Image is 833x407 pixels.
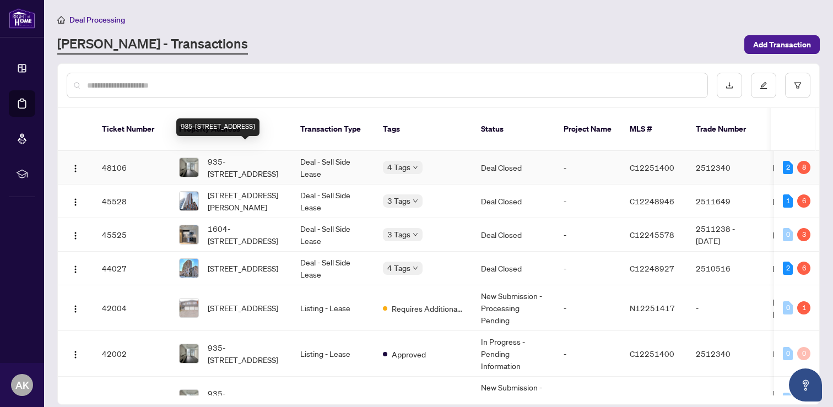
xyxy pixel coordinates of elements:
[208,155,283,180] span: 935-[STREET_ADDRESS]
[472,151,555,184] td: Deal Closed
[794,82,802,89] span: filter
[387,194,410,207] span: 3 Tags
[69,15,125,25] span: Deal Processing
[687,151,764,184] td: 2512340
[291,218,374,252] td: Deal - Sell Side Lease
[783,393,793,406] div: 0
[208,189,283,213] span: [STREET_ADDRESS][PERSON_NAME]
[67,159,84,176] button: Logo
[392,302,463,314] span: Requires Additional Docs
[180,344,198,363] img: thumbnail-img
[15,377,29,393] span: AK
[783,301,793,314] div: 0
[71,305,80,313] img: Logo
[753,36,811,53] span: Add Transaction
[783,161,793,174] div: 2
[93,184,170,218] td: 45528
[413,232,418,237] span: down
[387,262,410,274] span: 4 Tags
[555,285,621,331] td: -
[630,349,674,359] span: C12251400
[555,331,621,377] td: -
[687,184,764,218] td: 2511649
[630,394,674,404] span: C12186097
[472,108,555,151] th: Status
[687,218,764,252] td: 2511238 - [DATE]
[291,331,374,377] td: Listing - Lease
[555,218,621,252] td: -
[783,228,793,241] div: 0
[170,108,291,151] th: Property Address
[555,108,621,151] th: Project Name
[71,164,80,173] img: Logo
[71,198,80,207] img: Logo
[180,259,198,278] img: thumbnail-img
[797,262,810,275] div: 6
[291,108,374,151] th: Transaction Type
[67,192,84,210] button: Logo
[472,252,555,285] td: Deal Closed
[291,184,374,218] td: Deal - Sell Side Lease
[413,165,418,170] span: down
[630,263,674,273] span: C12248927
[687,252,764,285] td: 2510516
[744,35,820,54] button: Add Transaction
[687,285,764,331] td: -
[783,347,793,360] div: 0
[717,73,742,98] button: download
[783,262,793,275] div: 2
[797,301,810,314] div: 1
[797,228,810,241] div: 3
[93,108,170,151] th: Ticket Number
[208,262,278,274] span: [STREET_ADDRESS]
[291,285,374,331] td: Listing - Lease
[472,184,555,218] td: Deal Closed
[555,252,621,285] td: -
[374,108,472,151] th: Tags
[67,259,84,277] button: Logo
[93,331,170,377] td: 42002
[783,194,793,208] div: 1
[180,158,198,177] img: thumbnail-img
[413,198,418,204] span: down
[797,194,810,208] div: 6
[208,302,278,314] span: [STREET_ADDRESS]
[472,218,555,252] td: Deal Closed
[392,394,463,406] span: Requires Additional Docs
[67,299,84,317] button: Logo
[208,223,283,247] span: 1604-[STREET_ADDRESS]
[387,161,410,173] span: 4 Tags
[180,299,198,317] img: thumbnail-img
[789,368,822,401] button: Open asap
[630,162,674,172] span: C12251400
[57,16,65,24] span: home
[785,73,810,98] button: filter
[555,151,621,184] td: -
[176,118,259,136] div: 935-[STREET_ADDRESS]
[67,345,84,362] button: Logo
[9,8,35,29] img: logo
[387,228,410,241] span: 3 Tags
[630,303,675,313] span: N12251417
[472,331,555,377] td: In Progress - Pending Information
[180,192,198,210] img: thumbnail-img
[71,350,80,359] img: Logo
[71,231,80,240] img: Logo
[291,151,374,184] td: Deal - Sell Side Lease
[621,108,687,151] th: MLS #
[67,226,84,243] button: Logo
[291,252,374,285] td: Deal - Sell Side Lease
[726,82,733,89] span: download
[797,347,810,360] div: 0
[760,82,767,89] span: edit
[208,341,283,366] span: 935-[STREET_ADDRESS]
[392,348,426,360] span: Approved
[751,73,776,98] button: edit
[57,35,248,55] a: [PERSON_NAME] - Transactions
[472,285,555,331] td: New Submission - Processing Pending
[93,218,170,252] td: 45525
[93,252,170,285] td: 44027
[687,331,764,377] td: 2512340
[630,196,674,206] span: C12248946
[413,265,418,271] span: down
